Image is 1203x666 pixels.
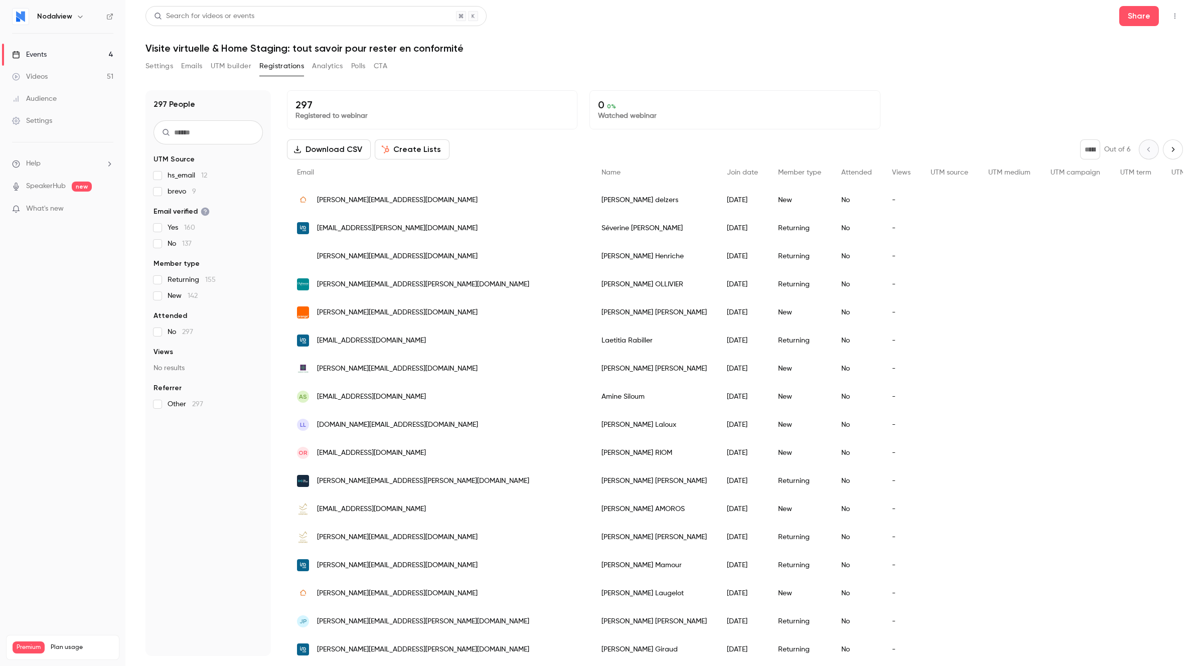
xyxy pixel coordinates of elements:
p: Out of 6 [1104,144,1131,154]
div: - [882,439,921,467]
div: - [882,607,921,635]
div: - [882,635,921,663]
span: 155 [205,276,216,283]
div: [PERSON_NAME] [PERSON_NAME] [591,607,717,635]
div: No [831,607,882,635]
li: help-dropdown-opener [12,158,113,169]
span: 297 [192,401,203,408]
span: [PERSON_NAME][EMAIL_ADDRESS][DOMAIN_NAME] [317,588,478,599]
span: [PERSON_NAME][EMAIL_ADDRESS][DOMAIN_NAME] [317,251,478,262]
button: Share [1119,6,1159,26]
span: [EMAIL_ADDRESS][PERSON_NAME][DOMAIN_NAME] [317,223,478,234]
span: [PERSON_NAME][EMAIL_ADDRESS][DOMAIN_NAME] [317,195,478,206]
div: [DATE] [717,270,768,298]
div: No [831,635,882,663]
img: agencethom.com [297,363,309,375]
img: ladresse.com [297,278,309,290]
div: [DATE] [717,439,768,467]
div: - [882,355,921,383]
span: Premium [13,641,45,653]
button: Emails [181,58,202,74]
div: - [882,411,921,439]
img: ami83.com [297,503,309,515]
span: Views [892,169,911,176]
span: LL [300,420,306,429]
div: Returning [768,523,831,551]
div: [DATE] [717,495,768,523]
button: Analytics [312,58,343,74]
span: Views [154,347,173,357]
p: 0 [598,99,871,111]
span: Email [297,169,314,176]
div: No [831,298,882,326]
span: UTM Source [154,154,195,164]
img: expertimo.com [297,531,309,543]
div: [PERSON_NAME] Henriche [591,242,717,270]
img: iadfrance.fr [297,222,309,234]
div: No [831,186,882,214]
p: 297 [295,99,569,111]
span: [PERSON_NAME][EMAIL_ADDRESS][DOMAIN_NAME] [317,560,478,571]
div: - [882,551,921,579]
span: [EMAIL_ADDRESS][DOMAIN_NAME] [317,392,426,402]
span: 160 [184,224,195,231]
span: New [168,291,198,301]
h1: 297 People [154,98,195,110]
span: Name [601,169,621,176]
span: [EMAIL_ADDRESS][DOMAIN_NAME] [317,448,426,458]
div: [PERSON_NAME] delzers [591,186,717,214]
div: Returning [768,326,831,355]
div: Returning [768,607,831,635]
div: Returning [768,551,831,579]
span: [EMAIL_ADDRESS][DOMAIN_NAME] [317,504,426,515]
div: [PERSON_NAME] Giraud [591,635,717,663]
div: - [882,298,921,326]
div: No [831,326,882,355]
div: Returning [768,242,831,270]
div: - [882,270,921,298]
div: [PERSON_NAME] [PERSON_NAME] [591,467,717,495]
div: [DATE] [717,411,768,439]
button: Settings [145,58,173,74]
span: 0 % [607,103,616,110]
p: No results [154,363,263,373]
img: iadfrance.fr [297,643,309,655]
span: [PERSON_NAME][EMAIL_ADDRESS][PERSON_NAME][DOMAIN_NAME] [317,644,529,655]
div: [DATE] [717,383,768,411]
div: New [768,495,831,523]
span: Yes [168,223,195,233]
div: - [882,383,921,411]
span: [PERSON_NAME][EMAIL_ADDRESS][PERSON_NAME][DOMAIN_NAME] [317,279,529,290]
div: [DATE] [717,523,768,551]
button: Polls [351,58,366,74]
div: Laetitia Rabiller [591,326,717,355]
div: - [882,214,921,242]
span: new [72,182,92,192]
button: UTM builder [211,58,251,74]
div: [DATE] [717,607,768,635]
span: 297 [182,328,193,336]
span: [PERSON_NAME][EMAIL_ADDRESS][DOMAIN_NAME] [317,307,478,318]
div: [PERSON_NAME] Laloux [591,411,717,439]
span: brevo [168,187,196,197]
button: Create Lists [375,139,449,159]
div: New [768,383,831,411]
img: safti.fr [297,587,309,599]
div: Returning [768,270,831,298]
div: New [768,579,831,607]
span: JP [299,617,307,626]
div: New [768,439,831,467]
div: No [831,214,882,242]
img: safti.fr [297,194,309,206]
div: [PERSON_NAME] AMOROS [591,495,717,523]
span: UTM source [931,169,968,176]
div: New [768,411,831,439]
div: Amine Siloum [591,383,717,411]
div: [PERSON_NAME] [PERSON_NAME] [591,355,717,383]
span: AS [299,392,307,401]
div: Returning [768,467,831,495]
div: - [882,523,921,551]
button: Download CSV [287,139,371,159]
h6: Nodalview [37,12,72,22]
div: [DATE] [717,298,768,326]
